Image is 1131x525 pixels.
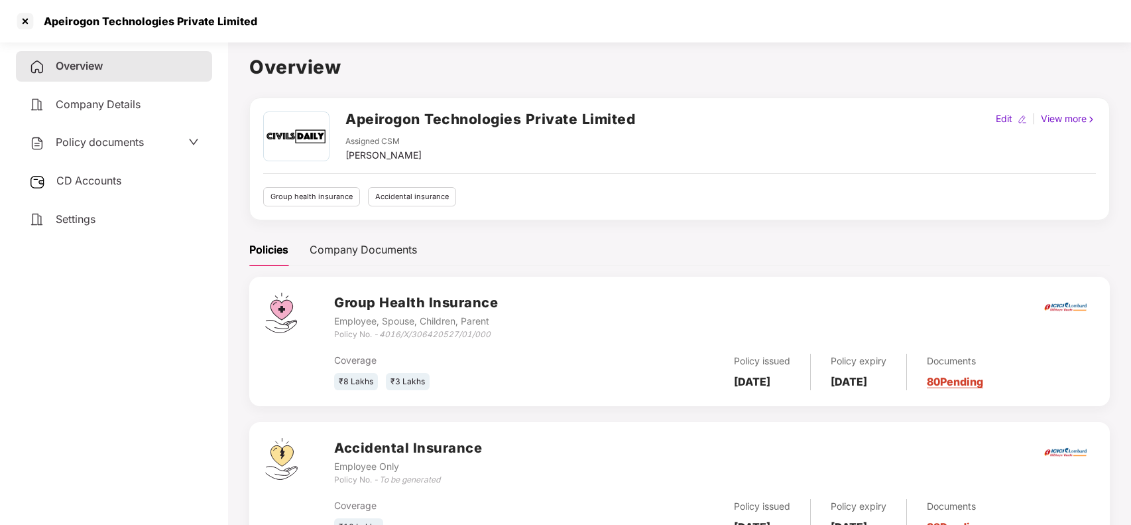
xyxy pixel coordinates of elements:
div: View more [1038,112,1099,126]
div: Group health insurance [263,187,360,206]
span: Company Details [56,98,141,111]
span: Policy documents [56,135,144,149]
div: Policy expiry [831,354,886,368]
img: svg+xml;base64,PHN2ZyB4bWxucz0iaHR0cDovL3d3dy53My5vcmcvMjAwMC9zdmciIHdpZHRoPSIyNCIgaGVpZ2h0PSIyNC... [29,59,45,75]
span: down [188,137,199,147]
h2: Apeirogon Technologies Private Limited [345,108,635,130]
i: 4016/X/306420527/01/000 [379,329,491,339]
img: svg+xml;base64,PHN2ZyB4bWxucz0iaHR0cDovL3d3dy53My5vcmcvMjAwMC9zdmciIHdpZHRoPSI0Ny43MTQiIGhlaWdodD... [265,293,297,333]
div: Assigned CSM [345,135,422,148]
div: Policy issued [734,354,790,368]
div: Documents [927,499,983,514]
div: Policy No. - [334,474,482,487]
div: Policy issued [734,499,790,514]
img: svg+xml;base64,PHN2ZyB4bWxucz0iaHR0cDovL3d3dy53My5vcmcvMjAwMC9zdmciIHdpZHRoPSIyNCIgaGVpZ2h0PSIyNC... [29,97,45,113]
img: svg+xml;base64,PHN2ZyB4bWxucz0iaHR0cDovL3d3dy53My5vcmcvMjAwMC9zdmciIHdpZHRoPSIyNCIgaGVpZ2h0PSIyNC... [29,212,45,228]
div: Documents [927,354,983,368]
div: Policies [249,242,288,258]
div: Coverage [334,353,587,368]
div: Accidental insurance [368,187,456,206]
img: svg+xml;base64,PHN2ZyB4bWxucz0iaHR0cDovL3d3dy53My5vcmcvMjAwMC9zdmciIHdpZHRoPSIyNCIgaGVpZ2h0PSIyNC... [29,135,45,151]
div: ₹3 Lakhs [386,373,430,391]
div: Policy No. - [334,329,498,341]
div: Coverage [334,498,587,513]
div: [PERSON_NAME] [345,148,422,163]
b: [DATE] [734,375,770,388]
div: | [1030,112,1038,126]
span: CD Accounts [56,174,121,187]
b: [DATE] [831,375,867,388]
i: To be generated [379,475,440,485]
div: Edit [993,112,1015,126]
span: Overview [56,59,103,72]
img: editIcon [1018,115,1027,124]
span: Settings [56,212,95,226]
img: svg+xml;base64,PHN2ZyB4bWxucz0iaHR0cDovL3d3dy53My5vcmcvMjAwMC9zdmciIHdpZHRoPSI0OS4zMjEiIGhlaWdodD... [265,438,298,480]
img: icici.png [1042,299,1089,315]
div: Company Documents [310,242,417,258]
h3: Group Health Insurance [334,293,498,313]
img: logo.png [265,112,327,161]
div: Policy expiry [831,499,886,514]
img: icici.png [1042,444,1089,461]
img: svg+xml;base64,PHN2ZyB3aWR0aD0iMjUiIGhlaWdodD0iMjQiIHZpZXdCb3g9IjAgMCAyNSAyNCIgZmlsbD0ibm9uZSIgeG... [29,174,46,190]
div: Employee, Spouse, Children, Parent [334,314,498,329]
h1: Overview [249,52,1110,82]
div: Employee Only [334,459,482,474]
h3: Accidental Insurance [334,438,482,459]
div: ₹8 Lakhs [334,373,378,391]
img: rightIcon [1087,115,1096,124]
a: 80 Pending [927,375,983,388]
div: Apeirogon Technologies Private Limited [36,15,257,28]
